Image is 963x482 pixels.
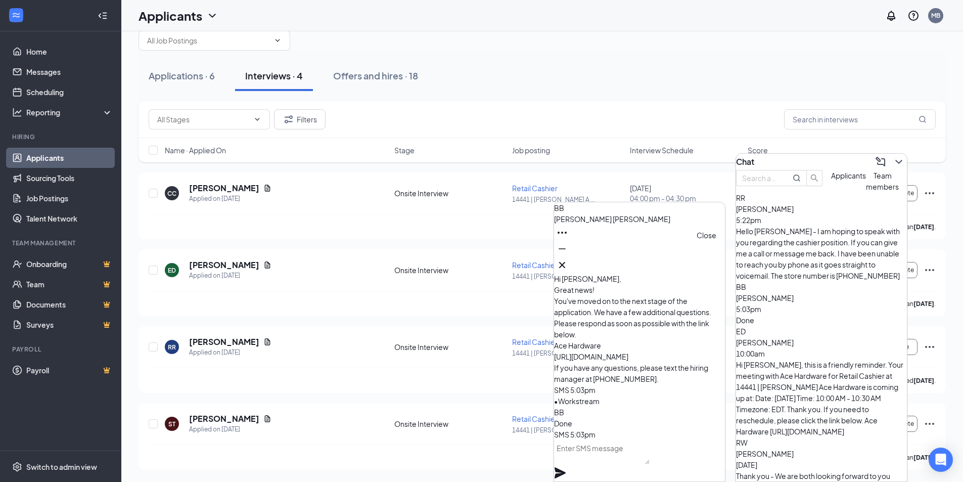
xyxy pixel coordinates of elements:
[26,168,113,188] a: Sourcing Tools
[736,204,794,213] span: [PERSON_NAME]
[630,145,694,155] span: Interview Schedule
[512,184,558,193] span: Retail Cashier
[736,437,907,448] div: RW
[139,7,202,24] h1: Applicants
[189,424,271,434] div: Applied on [DATE]
[168,266,176,275] div: ED
[924,341,936,353] svg: Ellipses
[26,82,113,102] a: Scheduling
[165,145,226,155] span: Name · Applied On
[554,202,725,213] div: BB
[866,171,899,191] span: Team members
[554,419,572,428] span: Done
[26,107,113,117] div: Reporting
[736,281,907,292] div: BB
[512,426,624,434] p: 14441 | [PERSON_NAME] A ...
[168,420,175,428] div: ST
[26,62,113,82] a: Messages
[554,467,566,479] svg: Plane
[736,449,794,458] span: [PERSON_NAME]
[736,156,754,167] h3: Chat
[873,154,889,170] button: ComposeMessage
[929,448,953,472] div: Open Intercom Messenger
[263,184,271,192] svg: Document
[512,414,558,423] span: Retail Cashier
[206,10,218,22] svg: ChevronDown
[913,377,934,384] b: [DATE]
[913,223,934,231] b: [DATE]
[924,264,936,276] svg: Ellipses
[831,171,866,180] span: Applicants
[273,36,282,45] svg: ChevronDown
[512,349,624,358] p: 14441 | [PERSON_NAME] A ...
[793,174,801,182] svg: MagnifyingGlass
[512,260,558,270] span: Retail Cashier
[554,214,670,224] span: [PERSON_NAME] [PERSON_NAME]
[554,397,600,406] span: • Workstream
[263,415,271,423] svg: Document
[893,156,905,168] svg: ChevronDown
[554,225,570,241] button: Ellipses
[512,337,558,346] span: Retail Cashier
[913,300,934,308] b: [DATE]
[554,241,570,257] button: Minimize
[736,460,757,469] span: [DATE]
[157,114,249,125] input: All Stages
[283,113,295,125] svg: Filter
[253,115,261,123] svg: ChevronDown
[189,183,259,194] h5: [PERSON_NAME]
[189,194,271,204] div: Applied on [DATE]
[554,257,570,273] button: Cross
[556,227,568,239] svg: Ellipses
[736,304,761,314] span: 5:03pm
[12,345,111,354] div: Payroll
[26,41,113,62] a: Home
[630,193,742,203] span: 04:00 pm - 04:30 pm
[189,259,259,271] h5: [PERSON_NAME]
[891,154,907,170] button: ChevronDown
[26,315,113,335] a: SurveysCrown
[554,407,725,418] div: BB
[26,360,113,380] a: PayrollCrown
[931,11,940,20] div: MB
[736,326,907,337] div: ED
[189,413,259,424] h5: [PERSON_NAME]
[394,265,506,275] div: Onsite Interview
[26,274,113,294] a: TeamCrown
[556,259,568,271] svg: Cross
[748,145,768,155] span: Score
[12,239,111,247] div: Team Management
[26,188,113,208] a: Job Postings
[394,145,415,155] span: Stage
[919,115,927,123] svg: MagnifyingGlass
[147,35,269,46] input: All Job Postings
[736,215,761,225] span: 5:22pm
[736,226,907,281] div: Hello [PERSON_NAME] - I am hoping to speak with you regarding the cashier position. If you can gi...
[263,338,271,346] svg: Document
[26,462,97,472] div: Switch to admin view
[11,10,21,20] svg: WorkstreamLogo
[394,342,506,352] div: Onsite Interview
[26,148,113,168] a: Applicants
[924,187,936,199] svg: Ellipses
[149,69,215,82] div: Applications · 6
[736,192,907,203] div: RR
[554,384,725,396] div: SMS 5:03pm
[556,243,568,255] svg: Minimize
[26,294,113,315] a: DocumentsCrown
[630,183,742,203] div: [DATE]
[907,10,920,22] svg: QuestionInfo
[189,336,259,347] h5: [PERSON_NAME]
[806,170,822,186] button: search
[26,208,113,229] a: Talent Network
[12,133,111,141] div: Hiring
[512,145,550,155] span: Job posting
[554,274,711,383] span: Hi [PERSON_NAME], Great news! You've moved on to the next stage of the application. We have a few...
[875,156,887,168] svg: ComposeMessage
[697,230,716,241] div: Close
[736,293,794,302] span: [PERSON_NAME]
[512,195,624,204] p: 14441 | [PERSON_NAME] A ...
[554,429,725,440] div: SMS 5:03pm
[736,349,765,358] span: 10:00am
